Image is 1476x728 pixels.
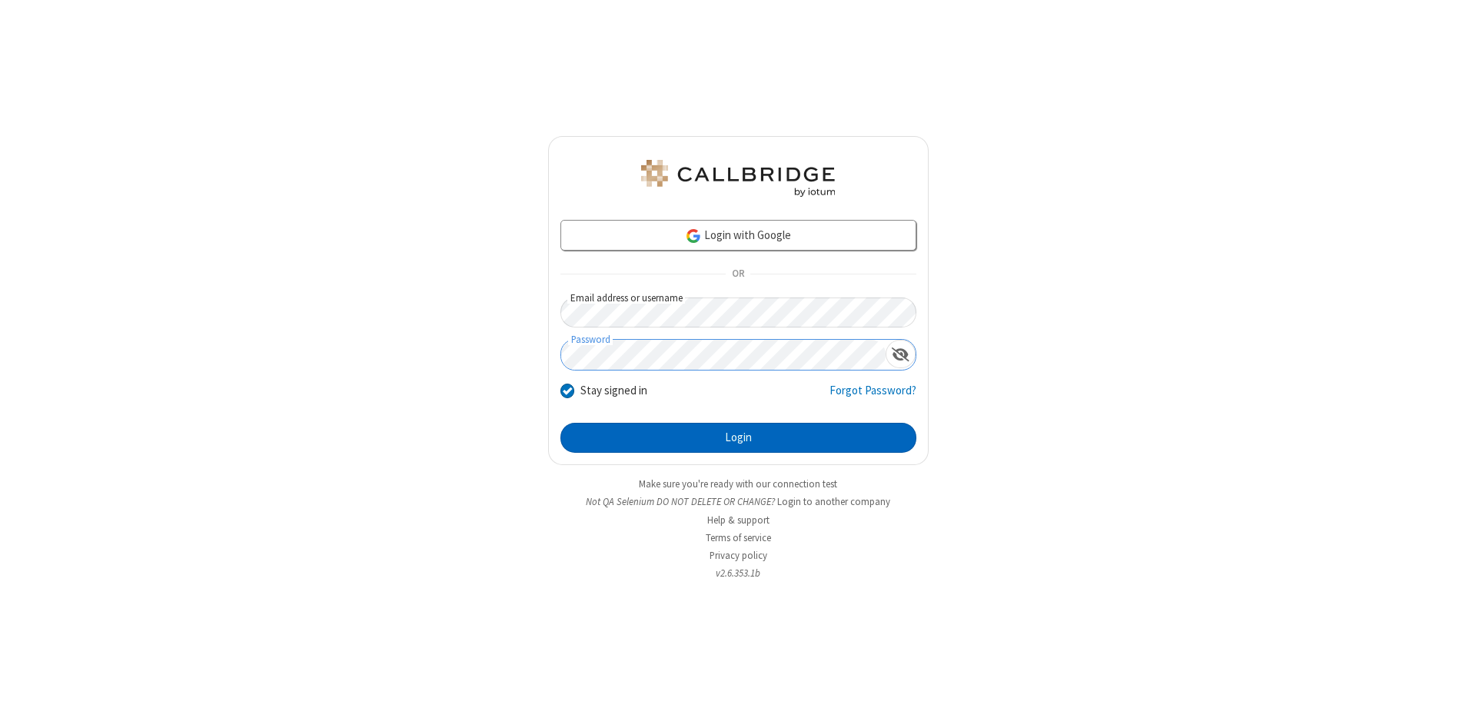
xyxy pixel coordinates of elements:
button: Login [560,423,916,454]
a: Terms of service [706,531,771,544]
a: Make sure you're ready with our connection test [639,477,837,490]
button: Login to another company [777,494,890,509]
a: Help & support [707,514,770,527]
input: Email address or username [560,298,916,327]
a: Privacy policy [710,549,767,562]
img: google-icon.png [685,228,702,244]
a: Login with Google [560,220,916,251]
iframe: Chat [1438,688,1464,717]
a: Forgot Password? [829,382,916,411]
label: Stay signed in [580,382,647,400]
div: Show password [886,340,916,368]
li: Not QA Selenium DO NOT DELETE OR CHANGE? [548,494,929,509]
li: v2.6.353.1b [548,566,929,580]
span: OR [726,264,750,285]
input: Password [561,340,886,370]
img: QA Selenium DO NOT DELETE OR CHANGE [638,160,838,197]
